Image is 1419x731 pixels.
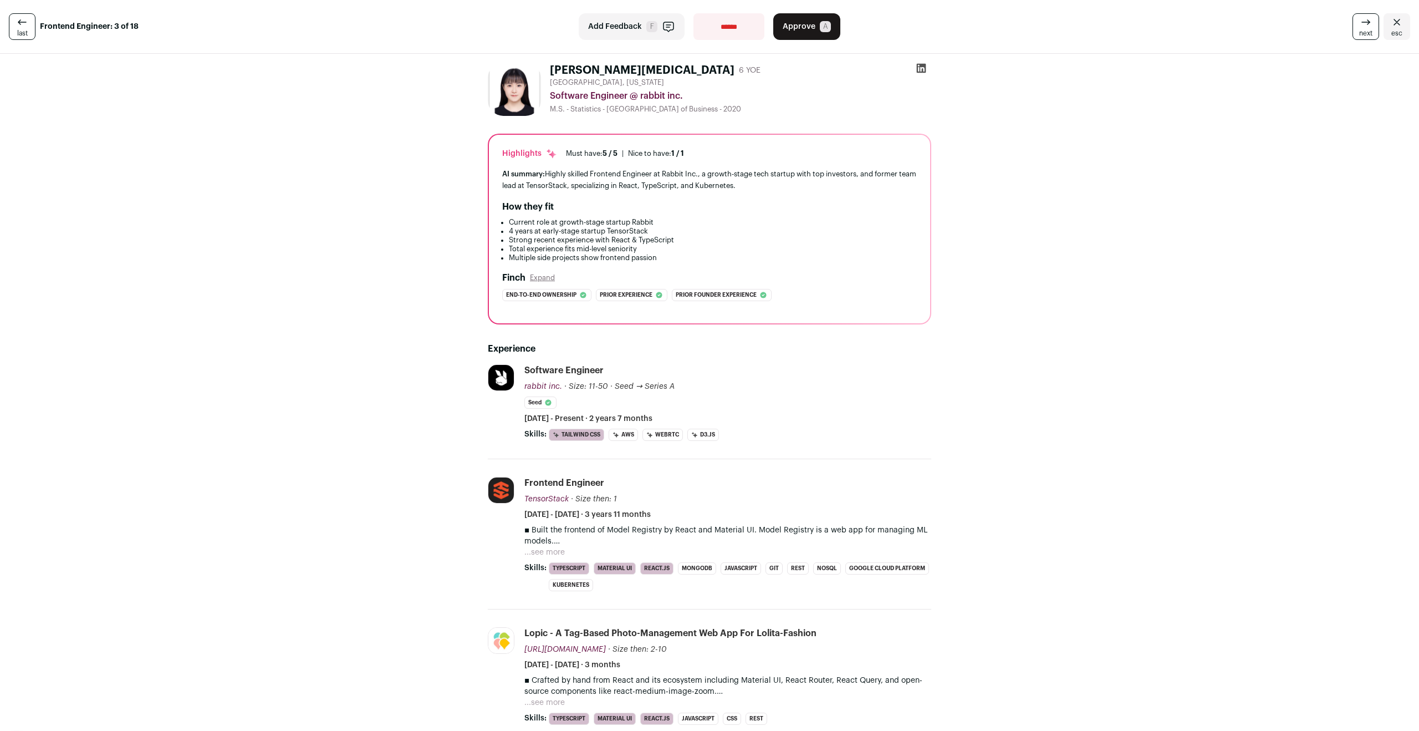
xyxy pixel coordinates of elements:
[506,290,576,301] span: End-to-end ownership
[530,273,555,282] button: Expand
[600,290,652,301] span: Prior experience
[1352,13,1379,40] a: next
[502,168,917,191] div: Highly skilled Frontend Engineer at Rabbit Inc., a growth-stage tech startup with top investors, ...
[524,675,931,697] p: ▪ Crafted by hand from React and its ecosystem including Material UI, React Router, React Query, ...
[549,429,604,441] li: Tailwind CSS
[609,429,638,441] li: AWS
[524,477,604,489] div: Frontend Engineer
[773,13,840,40] button: Approve A
[628,149,684,158] div: Nice to have:
[524,646,606,653] span: [URL][DOMAIN_NAME]
[610,381,612,392] span: ·
[488,63,541,116] img: 1664315316281
[550,105,931,114] div: M.S. - Statistics - [GEOGRAPHIC_DATA] of Business - 2020
[646,21,657,32] span: F
[549,713,589,725] li: TypeScript
[550,63,734,78] h1: [PERSON_NAME][MEDICAL_DATA]
[845,562,929,575] li: Google Cloud Platform
[820,21,831,32] span: A
[723,713,741,725] li: CSS
[1384,13,1410,40] a: Close
[524,562,547,573] span: Skills:
[524,383,562,390] span: rabbit inc.
[502,170,545,177] span: AI summary:
[676,290,757,301] span: Prior founder experience
[594,713,636,725] li: Material UI
[502,200,554,214] h2: How they fit
[524,509,651,520] span: [DATE] - [DATE] · 3 years 11 months
[509,253,917,262] li: Multiple side projects show frontend passion
[678,713,718,725] li: JavaScript
[765,562,783,575] li: Git
[549,562,589,575] li: TypeScript
[746,713,767,725] li: REST
[588,21,642,32] span: Add Feedback
[488,478,514,503] img: 1d7598937216a9a7ac728fbde3c14e6d952c61322e12101531602b25020d9d2d.jpg
[687,429,719,441] li: D3.js
[524,429,547,440] span: Skills:
[502,148,557,159] div: Highlights
[509,245,917,253] li: Total experience fits mid-level seniority
[594,562,636,575] li: Material UI
[524,713,547,724] span: Skills:
[549,579,593,591] li: Kubernetes
[9,13,35,40] a: last
[524,413,652,424] span: [DATE] - Present · 2 years 7 months
[640,713,673,725] li: React.js
[550,78,664,87] span: [GEOGRAPHIC_DATA], [US_STATE]
[488,342,931,356] h2: Experience
[488,365,514,390] img: f052eccd7a633b86cceca2d6c27c11c871bca3265bb451d602ab46cd5d87e0c4.jpg
[1359,29,1372,38] span: next
[566,149,617,158] div: Must have:
[566,149,684,158] ul: |
[671,150,684,157] span: 1 / 1
[524,364,604,377] div: Software Engineer
[550,89,931,103] div: Software Engineer @ rabbit inc.
[524,627,816,639] div: Lopic - a tag-based photo-management web app for Lolita-fashion
[1391,29,1402,38] span: esc
[813,562,841,575] li: NoSQL
[642,429,683,441] li: WebRTC
[579,13,685,40] button: Add Feedback F
[615,383,675,390] span: Seed → Series A
[571,495,617,503] span: · Size then: 1
[640,562,673,575] li: React.js
[488,628,514,653] img: 3ff058ac56e3894c43e2b82fba760b49f456656eab8f3f0c761e6cfa61db8424.jpg
[524,525,931,547] p: ▪ Built the frontend of Model Registry by React and Material UI. Model Registry is a web app for ...
[678,562,716,575] li: MongoDB
[524,495,569,503] span: TensorStack
[524,659,620,671] span: [DATE] - [DATE] · 3 months
[17,29,28,38] span: last
[524,697,565,708] button: ...see more
[524,397,557,409] li: Seed
[739,65,760,76] div: 6 YOE
[509,236,917,245] li: Strong recent experience with React & TypeScript
[603,150,617,157] span: 5 / 5
[608,646,667,653] span: · Size then: 2-10
[783,21,815,32] span: Approve
[502,271,525,285] h2: Finch
[509,218,917,227] li: Current role at growth-stage startup Rabbit
[787,562,809,575] li: REST
[564,383,608,390] span: · Size: 11-50
[524,547,565,558] button: ...see more
[509,227,917,236] li: 4 years at early-stage startup TensorStack
[721,562,761,575] li: JavaScript
[40,21,139,32] strong: Frontend Engineer: 3 of 18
